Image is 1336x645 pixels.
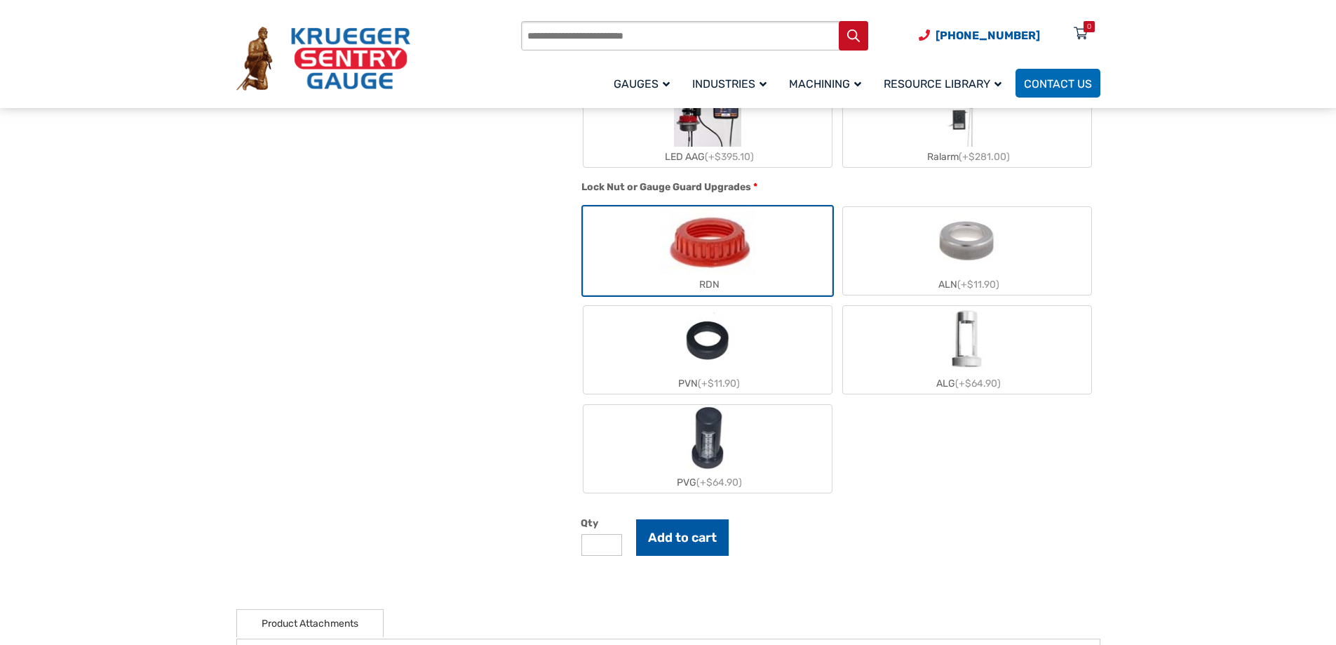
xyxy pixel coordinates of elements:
[583,405,832,493] label: PVG
[605,67,684,100] a: Gauges
[1024,77,1092,91] span: Contact Us
[875,67,1016,100] a: Resource Library
[1087,21,1091,32] div: 0
[705,151,754,163] span: (+$395.10)
[262,610,358,637] a: Product Attachments
[959,151,1010,163] span: (+$281.00)
[684,67,781,100] a: Industries
[583,274,832,295] div: RDN
[696,477,742,488] span: (+$64.90)
[843,79,1091,167] label: Ralarm
[843,274,1091,295] div: ALN
[781,67,875,100] a: Machining
[236,27,410,91] img: Krueger Sentry Gauge
[843,147,1091,167] div: Ralarm
[581,534,622,556] input: Product quantity
[753,180,757,194] abbr: required
[843,207,1091,295] label: ALN
[919,27,1040,44] a: Phone Number (920) 434-8860
[583,373,832,394] div: PVN
[583,207,832,295] label: RDN
[843,373,1091,394] div: ALG
[583,472,832,493] div: PVG
[583,306,832,394] label: PVN
[581,181,751,193] span: Lock Nut or Gauge Guard Upgrades
[936,29,1040,42] span: [PHONE_NUMBER]
[692,77,767,91] span: Industries
[884,77,1001,91] span: Resource Library
[843,306,1091,394] label: ALG
[583,79,832,167] label: LED AAG
[1016,69,1100,98] a: Contact Us
[955,378,1001,390] span: (+$64.90)
[614,77,670,91] span: Gauges
[583,147,832,167] div: LED AAG
[789,77,861,91] span: Machining
[636,519,729,556] button: Add to cart
[698,378,740,390] span: (+$11.90)
[957,279,999,291] span: (+$11.90)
